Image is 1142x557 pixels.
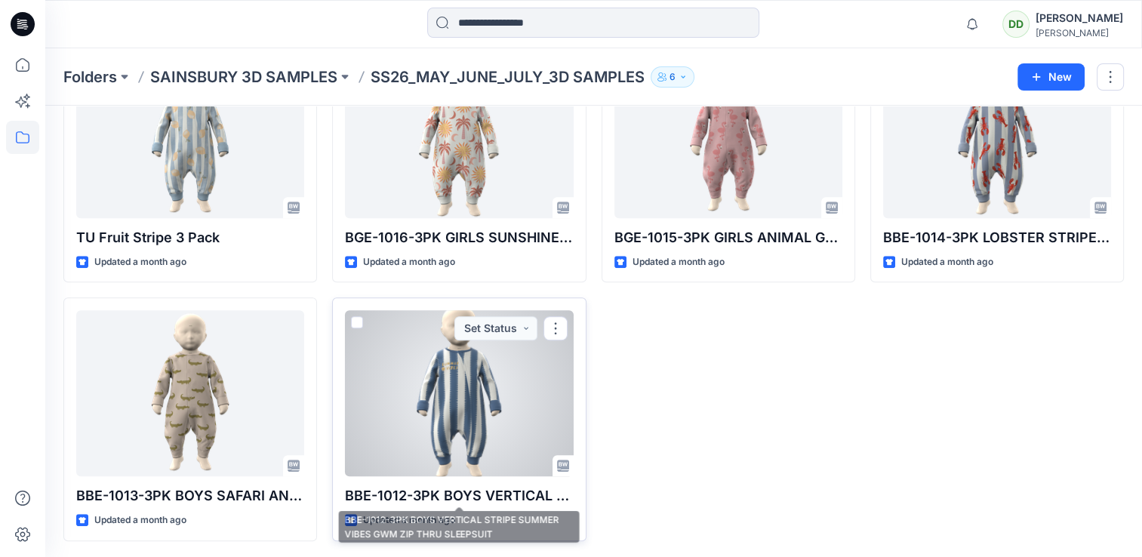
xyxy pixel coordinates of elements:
p: Updated a month ago [901,254,993,270]
p: BBE-1012-3PK BOYS VERTICAL STRIPE SUMMER VIBES GWM ZIP THRU SLEEPSUIT [345,485,573,506]
p: Updated a month ago [363,254,455,270]
button: 6 [651,66,694,88]
button: New [1017,63,1085,91]
p: BGE-1015-3PK GIRLS ANIMAL GWM SLEEPSUIT [614,227,842,248]
a: BBE-1013-3PK BOYS SAFARI ANIMAL WAFFLE GWM SLEEPSUIT [76,310,304,476]
a: BGE-1016-3PK GIRLS SUNSHINE PALM GWM ZIP TRHU SLEEPSUIT [345,52,573,218]
p: Updated a month ago [94,254,186,270]
a: BGE-1015-3PK GIRLS ANIMAL GWM SLEEPSUIT [614,52,842,218]
a: BBE-1014-3PK LOBSTER STRIPE GWM ZIP THRU SLEEPSUIT [883,52,1111,218]
div: [PERSON_NAME] [1036,9,1123,27]
a: TU Fruit Stripe 3 Pack [76,52,304,218]
p: Updated a month ago [633,254,725,270]
p: BBE-1014-3PK LOBSTER STRIPE GWM ZIP THRU SLEEPSUIT [883,227,1111,248]
p: Updated a month ago [363,512,455,528]
p: Updated a month ago [94,512,186,528]
p: BBE-1013-3PK BOYS SAFARI ANIMAL WAFFLE GWM SLEEPSUIT [76,485,304,506]
div: DD [1002,11,1030,38]
a: SAINSBURY 3D SAMPLES [150,66,337,88]
a: BBE-1012-3PK BOYS VERTICAL STRIPE SUMMER VIBES GWM ZIP THRU SLEEPSUIT [345,310,573,476]
p: TU Fruit Stripe 3 Pack [76,227,304,248]
p: BGE-1016-3PK GIRLS SUNSHINE PALM GWM ZIP TRHU SLEEPSUIT [345,227,573,248]
div: [PERSON_NAME] [1036,27,1123,38]
p: 6 [670,69,676,85]
a: Folders [63,66,117,88]
p: SS26_MAY_JUNE_JULY_3D SAMPLES [371,66,645,88]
